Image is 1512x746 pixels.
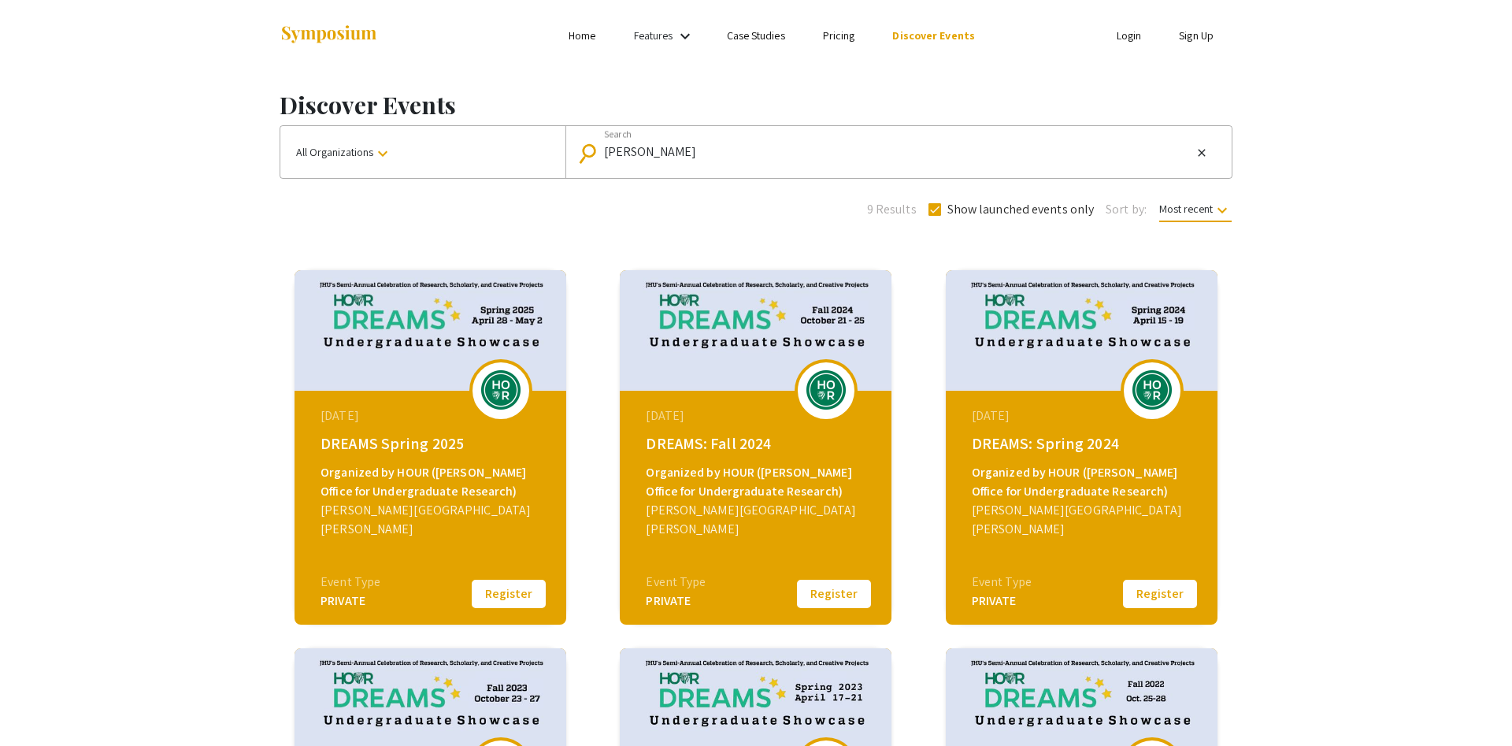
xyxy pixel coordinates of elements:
[972,463,1195,501] div: Organized by HOUR ([PERSON_NAME] Office for Undergraduate Research)
[296,145,392,159] span: All Organizations
[1147,195,1244,223] button: Most recent
[646,573,706,592] div: Event Type
[802,370,850,410] img: dreams-fall-2024_eventLogo_ff6658_.png
[972,406,1195,425] div: [DATE]
[1159,202,1232,222] span: Most recent
[947,200,1095,219] span: Show launched events only
[280,91,1232,119] h1: Discover Events
[280,24,378,46] img: Symposium by ForagerOne
[646,432,869,455] div: DREAMS: Fall 2024
[972,501,1195,539] div: [PERSON_NAME][GEOGRAPHIC_DATA][PERSON_NAME]
[620,270,891,391] img: dreams-fall-2024_eventCoverPhoto_0caa39__thumb.jpg
[1106,200,1147,219] span: Sort by:
[1195,146,1208,160] mat-icon: close
[321,573,380,592] div: Event Type
[1192,143,1211,162] button: Clear
[972,573,1032,592] div: Event Type
[1179,28,1214,43] a: Sign Up
[580,139,603,167] mat-icon: Search
[646,501,869,539] div: [PERSON_NAME][GEOGRAPHIC_DATA][PERSON_NAME]
[321,501,544,539] div: [PERSON_NAME][GEOGRAPHIC_DATA][PERSON_NAME]
[295,270,566,391] img: dreams-spring-2025_eventCoverPhoto_df4d26__thumb.jpg
[1128,370,1176,410] img: dreams-spring-2024_eventLogo_346f6f_.png
[972,592,1032,611] div: PRIVATE
[373,144,392,163] mat-icon: keyboard_arrow_down
[946,270,1217,391] img: dreams-spring-2024_eventCoverPhoto_ffb700__thumb.jpg
[321,592,380,611] div: PRIVATE
[1117,28,1142,43] a: Login
[823,28,855,43] a: Pricing
[795,577,873,611] button: Register
[321,406,544,425] div: [DATE]
[676,27,695,46] mat-icon: Expand Features list
[604,145,1191,159] input: Looking for something specific?
[892,28,975,43] a: Discover Events
[972,432,1195,455] div: DREAMS: Spring 2024
[321,463,544,501] div: Organized by HOUR ([PERSON_NAME] Office for Undergraduate Research)
[12,675,67,734] iframe: Chat
[634,28,673,43] a: Features
[280,126,565,178] button: All Organizations
[569,28,595,43] a: Home
[321,432,544,455] div: DREAMS Spring 2025
[1213,201,1232,220] mat-icon: keyboard_arrow_down
[1121,577,1199,611] button: Register
[727,28,785,43] a: Case Studies
[477,370,524,410] img: dreams-spring-2025_eventLogo_7b54a7_.png
[867,200,917,219] span: 9 Results
[469,577,548,611] button: Register
[646,592,706,611] div: PRIVATE
[646,463,869,501] div: Organized by HOUR ([PERSON_NAME] Office for Undergraduate Research)
[646,406,869,425] div: [DATE]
